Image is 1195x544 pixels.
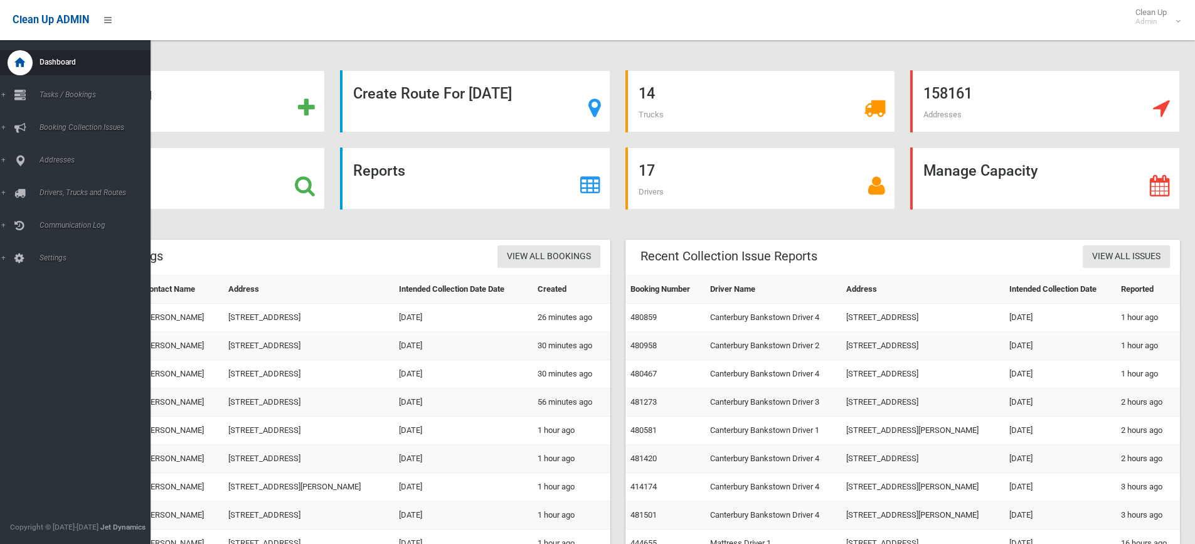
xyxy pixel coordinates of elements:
td: [DATE] [394,360,533,388]
th: Address [841,275,1004,304]
td: [STREET_ADDRESS] [841,388,1004,417]
td: Canterbury Bankstown Driver 4 [705,473,842,501]
td: [STREET_ADDRESS] [223,332,394,360]
td: [STREET_ADDRESS] [841,360,1004,388]
td: 56 minutes ago [533,388,610,417]
th: Address [223,275,394,304]
span: Addresses [923,110,962,119]
strong: Create Route For [DATE] [353,85,512,102]
td: [PERSON_NAME] [139,388,223,417]
td: Canterbury Bankstown Driver 3 [705,388,842,417]
td: [DATE] [394,417,533,445]
a: 480859 [630,312,657,322]
span: Drivers, Trucks and Routes [36,188,160,197]
td: [PERSON_NAME] [139,332,223,360]
td: [DATE] [1004,304,1116,332]
td: [STREET_ADDRESS] [223,388,394,417]
td: Canterbury Bankstown Driver 2 [705,332,842,360]
a: 14 Trucks [625,70,895,132]
td: [STREET_ADDRESS] [223,445,394,473]
td: 2 hours ago [1116,388,1180,417]
th: Intended Collection Date [1004,275,1116,304]
td: [DATE] [394,501,533,530]
a: Create Route For [DATE] [340,70,610,132]
span: Drivers [639,187,664,196]
a: Add Booking [55,70,325,132]
th: Booking Number [625,275,705,304]
td: [STREET_ADDRESS][PERSON_NAME] [223,473,394,501]
th: Reported [1116,275,1180,304]
td: [STREET_ADDRESS] [223,360,394,388]
header: Recent Collection Issue Reports [625,244,832,269]
th: Intended Collection Date Date [394,275,533,304]
span: Tasks / Bookings [36,90,160,99]
td: [DATE] [1004,417,1116,445]
td: [PERSON_NAME] [139,417,223,445]
td: 30 minutes ago [533,360,610,388]
td: [STREET_ADDRESS][PERSON_NAME] [841,473,1004,501]
a: Search [55,147,325,210]
td: [DATE] [1004,332,1116,360]
td: 1 hour ago [533,417,610,445]
a: Manage Capacity [910,147,1180,210]
strong: Reports [353,162,405,179]
td: 1 hour ago [533,473,610,501]
a: 481501 [630,510,657,520]
span: Dashboard [36,58,160,67]
a: 158161 Addresses [910,70,1180,132]
td: [STREET_ADDRESS] [841,304,1004,332]
td: [DATE] [394,332,533,360]
td: [DATE] [1004,473,1116,501]
span: Addresses [36,156,160,164]
a: View All Bookings [497,245,600,269]
td: [STREET_ADDRESS] [223,417,394,445]
td: [PERSON_NAME] [139,501,223,530]
td: [STREET_ADDRESS][PERSON_NAME] [841,501,1004,530]
a: 480958 [630,341,657,350]
span: Trucks [639,110,664,119]
a: Reports [340,147,610,210]
th: Driver Name [705,275,842,304]
span: Clean Up ADMIN [13,14,89,26]
td: Canterbury Bankstown Driver 4 [705,304,842,332]
td: Canterbury Bankstown Driver 1 [705,417,842,445]
th: Contact Name [139,275,223,304]
td: [DATE] [394,304,533,332]
td: [PERSON_NAME] [139,304,223,332]
span: Booking Collection Issues [36,123,160,132]
td: 30 minutes ago [533,332,610,360]
strong: Jet Dynamics [100,523,146,531]
td: 1 hour ago [1116,332,1180,360]
td: 3 hours ago [1116,473,1180,501]
td: Canterbury Bankstown Driver 4 [705,501,842,530]
td: 3 hours ago [1116,501,1180,530]
a: 481420 [630,454,657,463]
span: Settings [36,253,160,262]
a: 414174 [630,482,657,491]
strong: 14 [639,85,655,102]
td: [DATE] [1004,360,1116,388]
td: [STREET_ADDRESS] [841,445,1004,473]
td: [PERSON_NAME] [139,473,223,501]
a: 480467 [630,369,657,378]
td: 1 hour ago [1116,360,1180,388]
a: 481273 [630,397,657,407]
td: 1 hour ago [533,501,610,530]
td: 1 hour ago [1116,304,1180,332]
span: Communication Log [36,221,160,230]
td: 2 hours ago [1116,417,1180,445]
strong: Manage Capacity [923,162,1038,179]
th: Created [533,275,610,304]
td: [DATE] [1004,445,1116,473]
td: [PERSON_NAME] [139,445,223,473]
td: [STREET_ADDRESS] [223,501,394,530]
td: [DATE] [394,445,533,473]
td: [PERSON_NAME] [139,360,223,388]
a: View All Issues [1083,245,1170,269]
td: [DATE] [1004,388,1116,417]
td: [STREET_ADDRESS] [841,332,1004,360]
td: Canterbury Bankstown Driver 4 [705,360,842,388]
td: [DATE] [1004,501,1116,530]
span: Clean Up [1129,8,1179,26]
strong: 158161 [923,85,972,102]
